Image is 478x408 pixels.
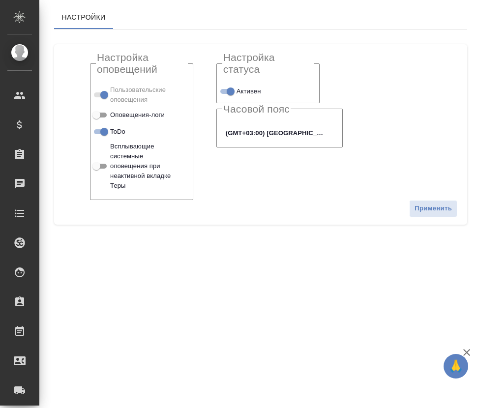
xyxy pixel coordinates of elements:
span: Активен [237,87,261,96]
div: Включи, если хочешь чтобы ToDo высвечивались у тебя на экране в назначенный день [96,125,188,137]
span: 🙏 [448,356,464,377]
legend: Настройка оповещений [96,52,188,75]
span: Оповещения-логи [110,110,165,120]
span: Настройки [60,11,107,24]
div: Тэги [96,85,188,105]
button: 🙏 [444,354,468,379]
div: Сообщения из чата о каких-либо изменениях [96,109,188,121]
legend: Часовой пояс [222,103,291,115]
legend: Настройка статуса [222,52,314,75]
span: Пользовательские оповещения [110,85,180,105]
div: (GMT+03:00) [GEOGRAPHIC_DATA] [222,125,337,142]
button: Применить [409,200,457,217]
span: Применить [415,203,452,214]
span: Всплывающие системные оповещения при неактивной вкладке Теры [110,142,180,191]
span: ToDo [110,127,125,137]
div: Включи, чтобы в браузере приходили включенные оповещения даже, если у тебя закрыта вкладка с Терой [96,142,188,191]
